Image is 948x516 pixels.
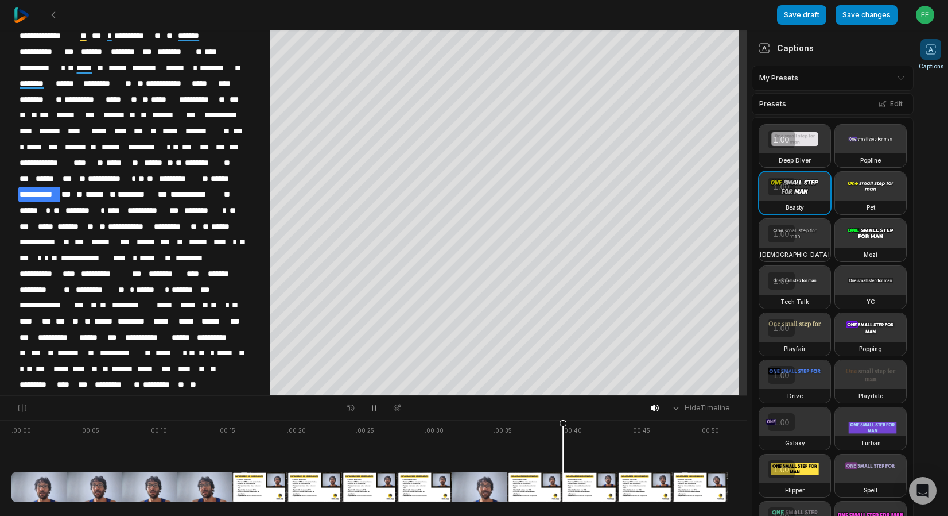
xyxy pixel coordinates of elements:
[861,438,881,448] h3: Turban
[864,486,877,495] h3: Spell
[875,97,906,111] button: Edit
[14,7,29,23] img: reap
[780,297,809,306] h3: Tech Talk
[777,5,826,25] button: Save draft
[752,93,914,115] div: Presets
[752,66,914,91] div: My Presets
[864,250,877,259] h3: Mozi
[785,486,805,495] h3: Flipper
[919,39,943,71] button: Captions
[909,477,937,505] div: Open Intercom Messenger
[760,250,830,259] h3: [DEMOGRAPHIC_DATA]
[667,399,733,417] button: HideTimeline
[906,483,927,505] button: Get ChatGPT Summary (Ctrl+J)
[859,344,882,353] h3: Popping
[867,203,875,212] h3: Pet
[867,297,875,306] h3: YC
[787,391,803,401] h3: Drive
[759,42,814,54] div: Captions
[785,438,805,448] h3: Galaxy
[919,62,943,71] span: Captions
[786,203,804,212] h3: Beasty
[779,156,811,165] h3: Deep Diver
[860,156,881,165] h3: Popline
[836,5,898,25] button: Save changes
[858,391,883,401] h3: Playdate
[784,344,806,353] h3: Playfair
